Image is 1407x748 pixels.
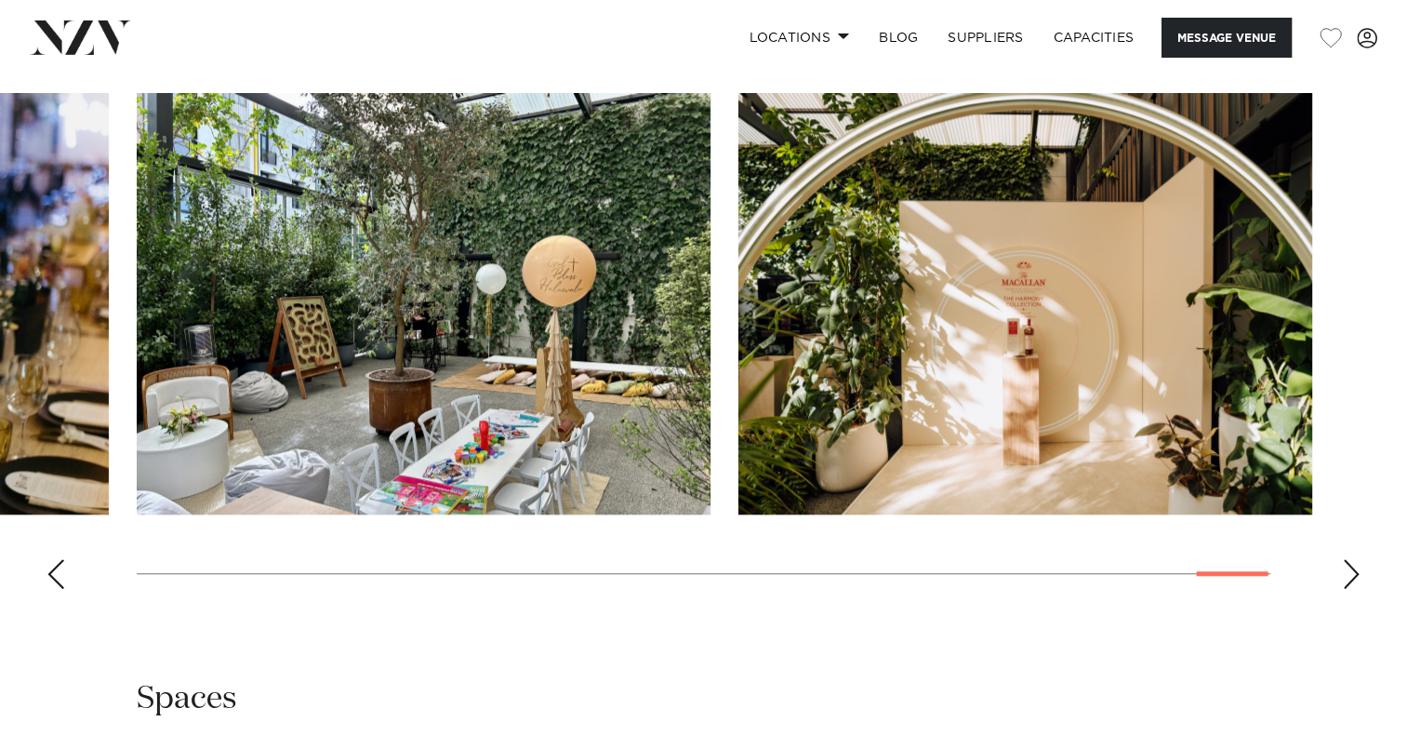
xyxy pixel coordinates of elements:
[933,18,1038,58] a: SUPPLIERS
[738,93,1312,514] swiper-slide: 30 / 30
[1161,18,1292,58] button: Message Venue
[30,20,131,54] img: nzv-logo.png
[137,93,710,514] swiper-slide: 29 / 30
[137,678,237,720] h2: Spaces
[1039,18,1149,58] a: Capacities
[864,18,933,58] a: BLOG
[734,18,864,58] a: Locations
